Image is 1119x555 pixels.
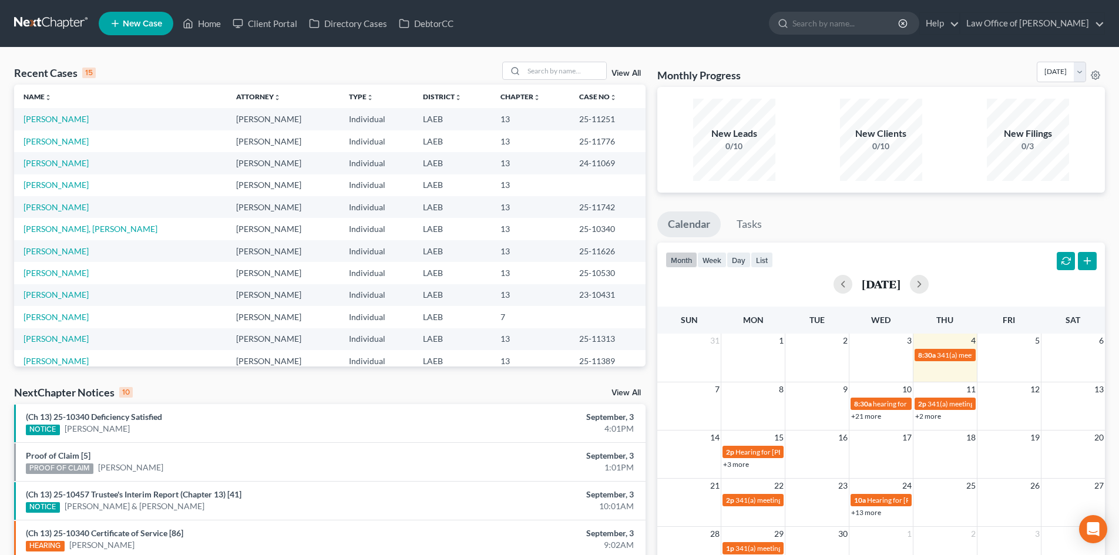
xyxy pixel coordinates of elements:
i: unfold_more [533,94,540,101]
td: Individual [340,328,414,350]
div: Open Intercom Messenger [1079,515,1107,543]
a: Tasks [726,211,772,237]
a: [PERSON_NAME], [PERSON_NAME] [23,224,157,234]
input: Search by name... [524,62,606,79]
span: 11 [965,382,977,396]
td: Individual [340,130,414,152]
i: unfold_more [367,94,374,101]
span: Fri [1003,315,1015,325]
a: [PERSON_NAME] [23,202,89,212]
a: [PERSON_NAME] [23,180,89,190]
span: 2p [918,399,926,408]
span: 26 [1029,479,1041,493]
span: 28 [709,527,721,541]
span: 23 [837,479,849,493]
button: list [751,252,773,268]
div: 10:01AM [439,500,634,512]
td: 13 [491,130,570,152]
td: Individual [340,108,414,130]
span: 10 [901,382,913,396]
td: LAEB [414,130,491,152]
td: 13 [491,196,570,218]
span: 18 [965,430,977,445]
td: [PERSON_NAME] [227,218,340,240]
span: Sat [1066,315,1080,325]
span: 1 [906,527,913,541]
span: 20 [1093,430,1105,445]
td: Individual [340,350,414,372]
a: (Ch 13) 25-10340 Certificate of Service [86] [26,528,183,538]
a: [PERSON_NAME] [23,136,89,146]
div: 4:01PM [439,423,634,435]
a: Case Nounfold_more [579,92,617,101]
span: 29 [773,527,785,541]
td: LAEB [414,262,491,284]
span: hearing for [PERSON_NAME] [873,399,963,408]
span: 341(a) meeting for [PERSON_NAME] [735,544,849,553]
td: LAEB [414,196,491,218]
a: Calendar [657,211,721,237]
a: Nameunfold_more [23,92,52,101]
span: 8:30a [854,399,872,408]
a: [PERSON_NAME] [23,290,89,300]
span: 30 [837,527,849,541]
a: +21 more [851,412,881,421]
i: unfold_more [455,94,462,101]
a: +13 more [851,508,881,517]
span: Sun [681,315,698,325]
span: 27 [1093,479,1105,493]
a: [PERSON_NAME] [23,268,89,278]
span: 15 [773,430,785,445]
span: 4 [970,334,977,348]
span: 10a [854,496,866,504]
input: Search by name... [792,12,900,34]
td: 13 [491,108,570,130]
td: 13 [491,284,570,306]
td: [PERSON_NAME] [227,328,340,350]
span: 341(a) meeting for [PERSON_NAME] [937,351,1050,359]
td: [PERSON_NAME] [227,262,340,284]
span: 25 [965,479,977,493]
span: 17 [901,430,913,445]
td: 13 [491,174,570,196]
a: +2 more [915,412,941,421]
div: 0/10 [693,140,775,152]
span: Hearing for [PERSON_NAME] [867,496,959,504]
td: Individual [340,218,414,240]
button: month [666,252,697,268]
td: LAEB [414,108,491,130]
span: 6 [1098,334,1105,348]
div: September, 3 [439,450,634,462]
a: DebtorCC [393,13,459,34]
td: LAEB [414,306,491,328]
span: 22 [773,479,785,493]
span: 3 [906,334,913,348]
td: 13 [491,152,570,174]
span: 7 [714,382,721,396]
td: 25-10530 [570,262,646,284]
div: September, 3 [439,411,634,423]
td: LAEB [414,174,491,196]
span: 9 [842,382,849,396]
div: HEARING [26,541,65,551]
h3: Monthly Progress [657,68,741,82]
td: 25-11776 [570,130,646,152]
div: 10 [119,387,133,398]
span: 1p [726,544,734,553]
td: Individual [340,196,414,218]
a: [PERSON_NAME] [23,356,89,366]
td: 13 [491,262,570,284]
td: [PERSON_NAME] [227,284,340,306]
td: LAEB [414,152,491,174]
a: [PERSON_NAME] [23,334,89,344]
td: [PERSON_NAME] [227,152,340,174]
td: 23-10431 [570,284,646,306]
td: [PERSON_NAME] [227,240,340,262]
span: 31 [709,334,721,348]
span: Thu [936,315,953,325]
a: (Ch 13) 25-10457 Trustee's Interim Report (Chapter 13) [41] [26,489,241,499]
button: day [727,252,751,268]
a: [PERSON_NAME] [23,312,89,322]
td: 25-10340 [570,218,646,240]
span: 19 [1029,430,1041,445]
